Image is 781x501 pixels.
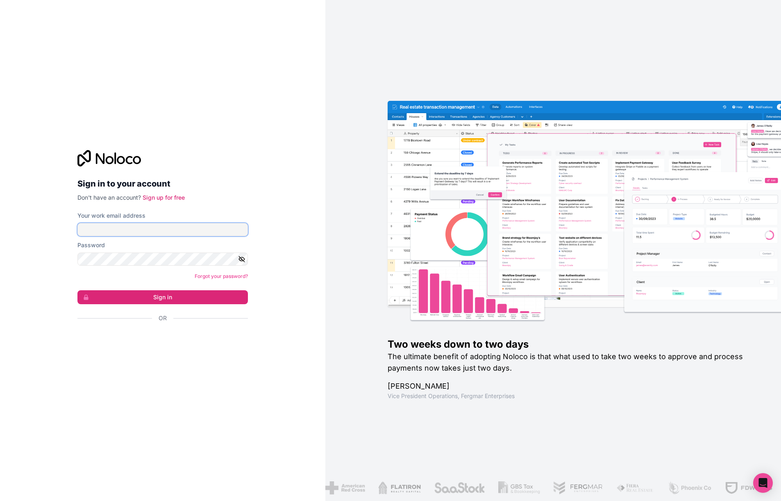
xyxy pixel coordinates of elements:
[77,223,248,236] input: Email address
[77,194,141,201] span: Don't have an account?
[195,273,248,279] a: Forgot your password?
[77,290,248,304] button: Sign in
[672,481,720,494] img: /assets/fdworks-Bi04fVtw.png
[501,481,551,494] img: /assets/fergmar-CudnrXN5.png
[77,212,145,220] label: Your work email address
[388,338,755,351] h1: Two weeks down to two days
[77,176,248,191] h2: Sign in to your account
[143,194,185,201] a: Sign up for free
[388,351,755,374] h2: The ultimate benefit of adopting Noloco is that what used to take two weeks to approve and proces...
[388,380,755,392] h1: [PERSON_NAME]
[77,253,248,266] input: Password
[446,481,488,494] img: /assets/gbstax-C-GtDUiK.png
[326,481,368,494] img: /assets/flatiron-C8eUkumj.png
[73,331,245,349] iframe: Sign in with Google Button
[159,314,167,322] span: Or
[388,392,755,400] h1: Vice President Operations , Fergmar Enterprises
[381,481,433,494] img: /assets/saastock-C6Zbiodz.png
[563,481,602,494] img: /assets/fiera-fwj2N5v4.png
[615,481,659,494] img: /assets/phoenix-BREaitsQ.png
[77,241,105,249] label: Password
[753,473,773,493] div: Open Intercom Messenger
